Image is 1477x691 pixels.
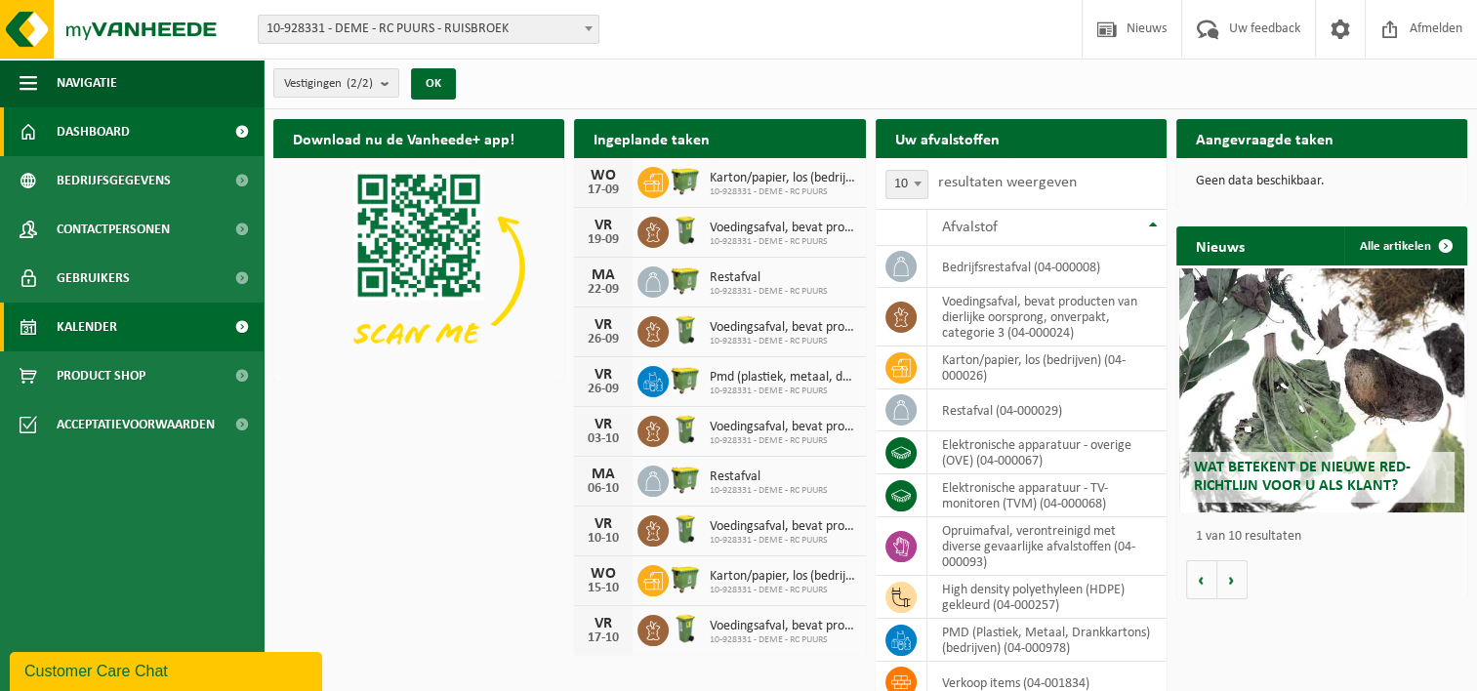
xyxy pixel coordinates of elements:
[710,370,855,386] span: Pmd (plastiek, metaal, drankkartons) (bedrijven)
[584,432,623,446] div: 03-10
[57,205,170,254] span: Contactpersonen
[584,566,623,582] div: WO
[584,183,623,197] div: 17-09
[584,467,623,482] div: MA
[710,270,828,286] span: Restafval
[886,171,927,198] span: 10
[273,158,564,377] img: Download de VHEPlus App
[57,107,130,156] span: Dashboard
[57,351,145,400] span: Product Shop
[584,516,623,532] div: VR
[927,576,1167,619] td: high density polyethyleen (HDPE) gekleurd (04-000257)
[584,367,623,383] div: VR
[1179,268,1464,512] a: Wat betekent de nieuwe RED-richtlijn voor u als klant?
[710,386,855,397] span: 10-928331 - DEME - RC PUURS
[1194,460,1411,494] span: Wat betekent de nieuwe RED-richtlijn voor u als klant?
[411,68,456,100] button: OK
[1186,560,1217,599] button: Vorige
[710,435,855,447] span: 10-928331 - DEME - RC PUURS
[584,333,623,346] div: 26-09
[584,631,623,645] div: 17-10
[57,59,117,107] span: Navigatie
[1176,226,1264,264] h2: Nieuws
[584,233,623,247] div: 19-09
[669,264,702,297] img: WB-1100-HPE-GN-50
[927,288,1167,346] td: voedingsafval, bevat producten van dierlijke oorsprong, onverpakt, categorie 3 (04-000024)
[876,119,1019,157] h2: Uw afvalstoffen
[10,648,326,691] iframe: chat widget
[927,389,1167,431] td: restafval (04-000029)
[710,336,855,347] span: 10-928331 - DEME - RC PUURS
[669,562,702,595] img: WB-1100-HPE-GN-50
[669,164,702,197] img: WB-1100-HPE-GN-50
[584,532,623,546] div: 10-10
[574,119,729,157] h2: Ingeplande taken
[710,535,855,547] span: 10-928331 - DEME - RC PUURS
[710,585,855,596] span: 10-928331 - DEME - RC PUURS
[1217,560,1248,599] button: Volgende
[584,582,623,595] div: 15-10
[669,214,702,247] img: WB-0140-HPE-GN-50
[710,619,855,634] span: Voedingsafval, bevat producten van dierlijke oorsprong, onverpakt, categorie 3
[927,431,1167,474] td: elektronische apparatuur - overige (OVE) (04-000067)
[710,221,855,236] span: Voedingsafval, bevat producten van dierlijke oorsprong, onverpakt, categorie 3
[57,400,215,449] span: Acceptatievoorwaarden
[584,616,623,631] div: VR
[885,170,928,199] span: 10
[710,634,855,646] span: 10-928331 - DEME - RC PUURS
[710,420,855,435] span: Voedingsafval, bevat producten van dierlijke oorsprong, onverpakt, categorie 3
[927,619,1167,662] td: PMD (Plastiek, Metaal, Drankkartons) (bedrijven) (04-000978)
[669,512,702,546] img: WB-0140-HPE-GN-50
[258,15,599,44] span: 10-928331 - DEME - RC PUURS - RUISBROEK
[584,417,623,432] div: VR
[1176,119,1353,157] h2: Aangevraagde taken
[710,186,855,198] span: 10-928331 - DEME - RC PUURS
[927,346,1167,389] td: karton/papier, los (bedrijven) (04-000026)
[669,463,702,496] img: WB-1100-HPE-GN-50
[927,474,1167,517] td: elektronische apparatuur - TV-monitoren (TVM) (04-000068)
[584,267,623,283] div: MA
[584,317,623,333] div: VR
[259,16,598,43] span: 10-928331 - DEME - RC PUURS - RUISBROEK
[938,175,1077,190] label: resultaten weergeven
[584,383,623,396] div: 26-09
[584,482,623,496] div: 06-10
[669,612,702,645] img: WB-0140-HPE-GN-50
[1196,530,1457,544] p: 1 van 10 resultaten
[710,519,855,535] span: Voedingsafval, bevat producten van dierlijke oorsprong, onverpakt, categorie 3
[284,69,373,99] span: Vestigingen
[927,246,1167,288] td: bedrijfsrestafval (04-000008)
[710,469,828,485] span: Restafval
[710,485,828,497] span: 10-928331 - DEME - RC PUURS
[669,413,702,446] img: WB-0140-HPE-GN-50
[273,68,399,98] button: Vestigingen(2/2)
[927,517,1167,576] td: opruimafval, verontreinigd met diverse gevaarlijke afvalstoffen (04-000093)
[669,363,702,396] img: WB-1100-HPE-GN-50
[347,77,373,90] count: (2/2)
[710,569,855,585] span: Karton/papier, los (bedrijven)
[57,156,171,205] span: Bedrijfsgegevens
[584,283,623,297] div: 22-09
[584,168,623,183] div: WO
[273,119,534,157] h2: Download nu de Vanheede+ app!
[584,218,623,233] div: VR
[710,236,855,248] span: 10-928331 - DEME - RC PUURS
[710,171,855,186] span: Karton/papier, los (bedrijven)
[57,303,117,351] span: Kalender
[710,286,828,298] span: 10-928331 - DEME - RC PUURS
[1344,226,1465,265] a: Alle artikelen
[942,220,998,235] span: Afvalstof
[710,320,855,336] span: Voedingsafval, bevat producten van dierlijke oorsprong, onverpakt, categorie 3
[57,254,130,303] span: Gebruikers
[1196,175,1448,188] p: Geen data beschikbaar.
[669,313,702,346] img: WB-0140-HPE-GN-50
